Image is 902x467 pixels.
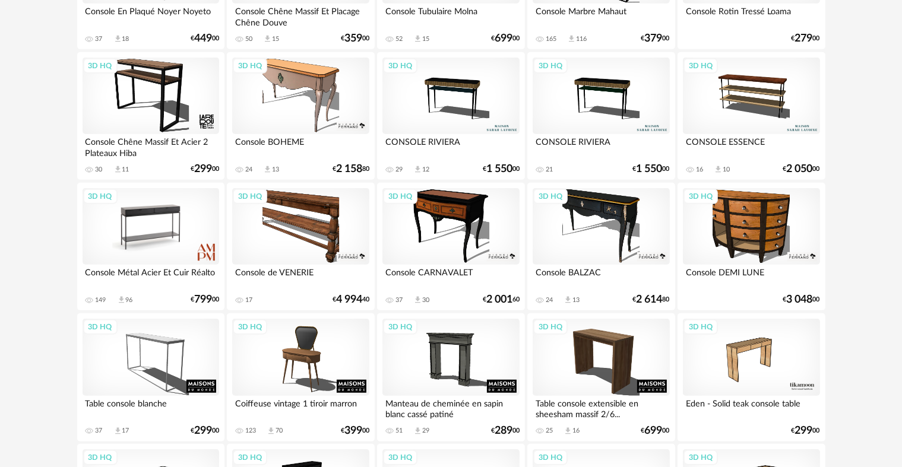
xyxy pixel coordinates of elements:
div: 37 [96,35,103,43]
div: 25 [546,427,553,435]
div: Console Chêne Massif Et Placage Chêne Douve [232,4,369,27]
div: 17 [122,427,129,435]
span: Download icon [413,427,422,436]
div: 3D HQ [533,319,568,335]
div: 3D HQ [83,189,118,204]
div: Eden - Solid teak console table [683,396,819,420]
div: € 00 [191,165,219,173]
span: 699 [495,34,512,43]
span: Download icon [117,296,126,304]
div: 17 [245,296,252,304]
div: 3D HQ [233,450,267,465]
div: € 00 [191,296,219,304]
span: Download icon [267,427,276,436]
div: CONSOLE RIVIERA [533,134,669,158]
a: 3D HQ Console Métal Acier Et Cuir Réalto 149 Download icon 96 €79900 [77,183,224,311]
span: 1 550 [637,165,663,173]
span: Download icon [113,165,122,174]
span: 299 [795,427,813,435]
div: 37 [395,296,403,304]
span: Download icon [113,34,122,43]
div: 16 [696,166,703,174]
div: 11 [122,166,129,174]
span: Download icon [113,427,122,436]
div: 70 [276,427,283,435]
div: Console de VENERIE [232,265,369,288]
a: 3D HQ Table console extensible en sheesham massif 2/6... 25 Download icon 16 €69900 [527,313,675,441]
div: 13 [572,296,580,304]
span: Download icon [263,34,272,43]
div: Console Chêne Massif Et Acier 2 Plateaux Hiba [83,134,219,158]
a: 3D HQ Table console blanche 37 Download icon 17 €29900 [77,313,224,441]
span: 4 994 [336,296,362,304]
span: 2 050 [787,165,813,173]
span: 379 [645,34,663,43]
span: 399 [344,427,362,435]
span: Download icon [567,34,576,43]
div: 3D HQ [233,189,267,204]
div: € 00 [792,34,820,43]
div: € 00 [783,165,820,173]
div: 29 [395,166,403,174]
span: 299 [194,427,212,435]
div: € 00 [191,34,219,43]
div: Console BOHEME [232,134,369,158]
span: 289 [495,427,512,435]
span: 2 614 [637,296,663,304]
div: Console En Plaqué Noyer Noyeto [83,4,219,27]
div: Console CARNAVALET [382,265,519,288]
div: Console Marbre Mahaut [533,4,669,27]
span: Download icon [413,34,422,43]
span: 279 [795,34,813,43]
span: Download icon [413,296,422,304]
div: 3D HQ [233,319,267,335]
div: 3D HQ [383,189,417,204]
span: Download icon [413,165,422,174]
div: 149 [96,296,106,304]
div: 24 [245,166,252,174]
div: 165 [546,35,556,43]
a: 3D HQ Console CARNAVALET 37 Download icon 30 €2 00160 [377,183,524,311]
div: Console Métal Acier Et Cuir Réalto [83,265,219,288]
span: 299 [194,165,212,173]
div: 3D HQ [83,58,118,74]
div: 3D HQ [383,58,417,74]
a: 3D HQ Console BALZAC 24 Download icon 13 €2 61480 [527,183,675,311]
span: Download icon [564,296,572,304]
div: 3D HQ [683,319,718,335]
div: € 00 [641,34,670,43]
div: 52 [395,35,403,43]
div: 3D HQ [383,450,417,465]
div: 3D HQ [83,450,118,465]
span: 449 [194,34,212,43]
span: Download icon [714,165,723,174]
div: Table console extensible en sheesham massif 2/6... [533,396,669,420]
div: Console DEMI LUNE [683,265,819,288]
a: 3D HQ CONSOLE RIVIERA 29 Download icon 12 €1 55000 [377,52,524,180]
div: 123 [245,427,256,435]
a: 3D HQ Console Chêne Massif Et Acier 2 Plateaux Hiba 30 Download icon 11 €29900 [77,52,224,180]
div: CONSOLE RIVIERA [382,134,519,158]
span: 359 [344,34,362,43]
div: € 00 [491,427,520,435]
div: 12 [422,166,429,174]
span: 2 001 [486,296,512,304]
div: 15 [422,35,429,43]
div: CONSOLE ESSENCE [683,134,819,158]
div: 29 [422,427,429,435]
a: 3D HQ CONSOLE ESSENCE 16 Download icon 10 €2 05000 [678,52,825,180]
div: 3D HQ [683,450,718,465]
div: Console Rotin Tressé Loama [683,4,819,27]
div: Coiffeuse vintage 1 tiroir marron [232,396,369,420]
span: 1 550 [486,165,512,173]
div: 3D HQ [533,58,568,74]
div: 3D HQ [383,319,417,335]
div: 3D HQ [83,319,118,335]
div: 15 [272,35,279,43]
div: Manteau de cheminée en sapin blanc cassé patiné [382,396,519,420]
a: 3D HQ Coiffeuse vintage 1 tiroir marron 123 Download icon 70 €39900 [227,313,374,441]
span: Download icon [263,165,272,174]
div: Console BALZAC [533,265,669,288]
a: 3D HQ Console de VENERIE 17 €4 99440 [227,183,374,311]
div: € 00 [783,296,820,304]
